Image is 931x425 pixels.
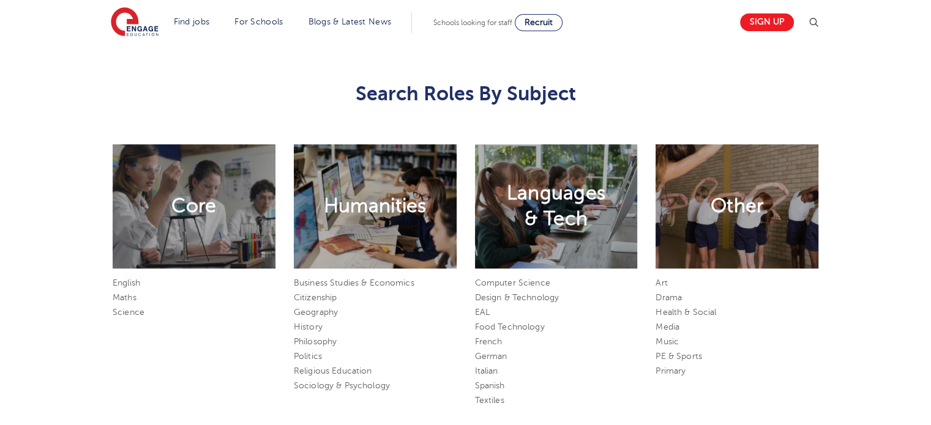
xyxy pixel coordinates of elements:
[475,381,505,390] a: Spanish
[113,278,140,287] a: English
[433,18,512,27] span: Schools looking for staff
[656,352,702,361] a: PE & Sports
[656,308,716,317] a: Health & Social
[174,17,210,26] a: Find jobs
[475,366,498,375] a: Italian
[475,396,504,405] a: Textiles
[294,308,338,317] a: Geography
[656,366,686,375] a: Primary
[525,18,553,27] span: Recruit
[113,308,144,317] a: Science
[656,337,679,346] a: Music
[294,352,322,361] a: Politics
[234,17,283,26] a: For Schools
[294,337,337,346] a: Philosophy
[294,278,414,287] a: Business Studies & Economics
[171,193,216,219] h2: Core
[475,293,559,302] a: Design & Technology
[113,293,136,302] a: Maths
[475,308,490,317] a: EAL
[506,180,605,232] h2: Languages & Tech
[515,14,563,31] a: Recruit
[111,7,159,38] img: Engage Education
[355,83,575,105] span: Search Roles By Subject
[294,366,372,375] a: Religious Education
[475,337,503,346] a: French
[475,278,550,287] a: Computer Science
[294,381,390,390] a: Sociology & Psychology
[324,193,427,219] h2: Humanities
[308,17,392,26] a: Blogs & Latest News
[740,13,794,31] a: Sign up
[711,193,764,219] h2: Other
[475,322,545,331] a: Food Technology
[656,293,682,302] a: Drama
[294,293,337,302] a: Citizenship
[294,322,323,331] a: History
[656,278,667,287] a: Art
[656,322,679,331] a: Media
[475,352,507,361] a: German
